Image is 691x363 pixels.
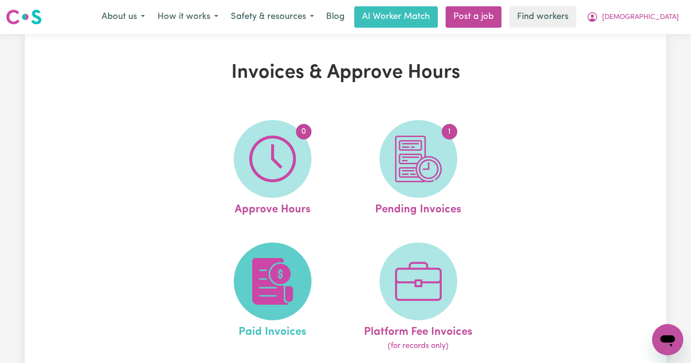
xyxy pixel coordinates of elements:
[296,124,311,139] span: 0
[652,324,683,355] iframe: Button to launch messaging window
[235,198,311,218] span: Approve Hours
[138,61,553,85] h1: Invoices & Approve Hours
[442,124,457,139] span: 1
[348,120,488,218] a: Pending Invoices
[6,8,42,26] img: Careseekers logo
[348,242,488,352] a: Platform Fee Invoices(for records only)
[320,6,350,28] a: Blog
[151,7,225,27] button: How it works
[602,12,679,23] span: [DEMOGRAPHIC_DATA]
[95,7,151,27] button: About us
[225,7,320,27] button: Safety & resources
[580,7,685,27] button: My Account
[509,6,576,28] a: Find workers
[6,6,42,28] a: Careseekers logo
[203,242,343,352] a: Paid Invoices
[375,198,461,218] span: Pending Invoices
[364,320,472,341] span: Platform Fee Invoices
[203,120,343,218] a: Approve Hours
[239,320,306,341] span: Paid Invoices
[354,6,438,28] a: AI Worker Match
[388,340,449,352] span: (for records only)
[446,6,501,28] a: Post a job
